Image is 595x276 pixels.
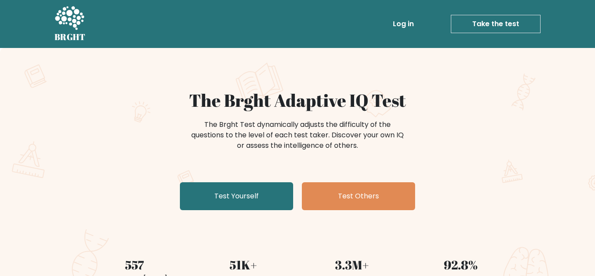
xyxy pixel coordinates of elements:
[451,15,541,33] a: Take the test
[85,90,510,111] h1: The Brght Adaptive IQ Test
[189,119,406,151] div: The Brght Test dynamically adjusts the difficulty of the questions to the level of each test take...
[54,3,86,44] a: BRGHT
[54,32,86,42] h5: BRGHT
[389,15,417,33] a: Log in
[85,256,183,274] div: 557
[412,256,510,274] div: 92.8%
[180,182,293,210] a: Test Yourself
[194,256,292,274] div: 51K+
[303,256,401,274] div: 3.3M+
[302,182,415,210] a: Test Others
